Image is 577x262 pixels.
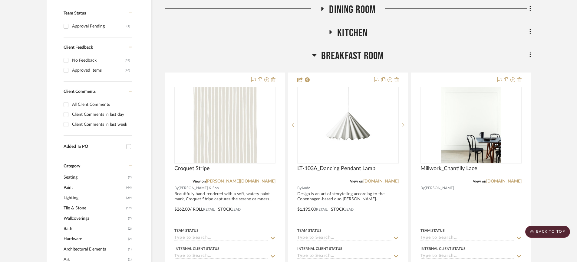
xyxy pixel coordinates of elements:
[297,185,302,191] span: By
[64,11,86,15] span: Team Status
[320,87,377,163] img: LT-103A_Dancing Pendant Lamp
[174,185,179,191] span: By
[64,183,125,193] span: Paint
[206,179,275,183] a: [PERSON_NAME][DOMAIN_NAME]
[174,235,268,241] input: Type to Search…
[350,180,363,183] span: View on
[64,144,123,149] div: Added To PO
[321,50,384,63] span: Breakfast Room
[125,56,130,65] div: (62)
[72,110,130,119] div: Client Comments in last day
[72,21,127,31] div: Approval Pending
[174,254,268,259] input: Type to Search…
[337,27,368,40] span: Kitchen
[297,246,342,251] div: Internal Client Status
[64,224,127,234] span: Bath
[72,120,130,129] div: Client Comments in last week
[64,234,127,244] span: Hardware
[64,172,127,183] span: Seating
[64,164,80,169] span: Category
[363,179,399,183] a: [DOMAIN_NAME]
[174,165,210,172] span: Croquet Stripe
[174,246,219,251] div: Internal Client Status
[128,173,132,182] span: (2)
[179,185,219,191] span: [PERSON_NAME] & Son
[193,87,257,163] img: Croquet Stripe
[64,193,125,203] span: Lighting
[297,254,391,259] input: Type to Search…
[125,66,130,75] div: (26)
[298,87,398,163] div: 0
[420,165,477,172] span: Millwork_Chantilly Lace
[297,235,391,241] input: Type to Search…
[64,244,127,254] span: Architectural Elements
[421,87,521,163] div: 0
[425,185,454,191] span: [PERSON_NAME]
[420,185,425,191] span: By
[128,224,132,234] span: (2)
[486,179,522,183] a: [DOMAIN_NAME]
[420,254,514,259] input: Type to Search…
[128,214,132,223] span: (7)
[64,89,96,94] span: Client Comments
[72,56,125,65] div: No Feedback
[420,246,466,251] div: Internal Client Status
[128,234,132,244] span: (2)
[193,180,206,183] span: View on
[126,203,132,213] span: (19)
[420,228,445,233] div: Team Status
[297,228,321,233] div: Team Status
[64,213,127,224] span: Wallcoverings
[525,226,570,238] scroll-to-top-button: BACK TO TOP
[473,180,486,183] span: View on
[297,165,375,172] span: LT-103A_Dancing Pendant Lamp
[302,185,310,191] span: Audo
[72,100,130,109] div: All Client Comments
[420,235,514,241] input: Type to Search…
[174,228,199,233] div: Team Status
[72,66,125,75] div: Approved Items
[329,3,376,16] span: Dining Room
[441,87,501,163] img: Millwork_Chantilly Lace
[127,21,130,31] div: (1)
[126,183,132,192] span: (44)
[64,203,125,213] span: Tile & Stone
[126,193,132,203] span: (29)
[64,45,93,50] span: Client Feedback
[128,244,132,254] span: (1)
